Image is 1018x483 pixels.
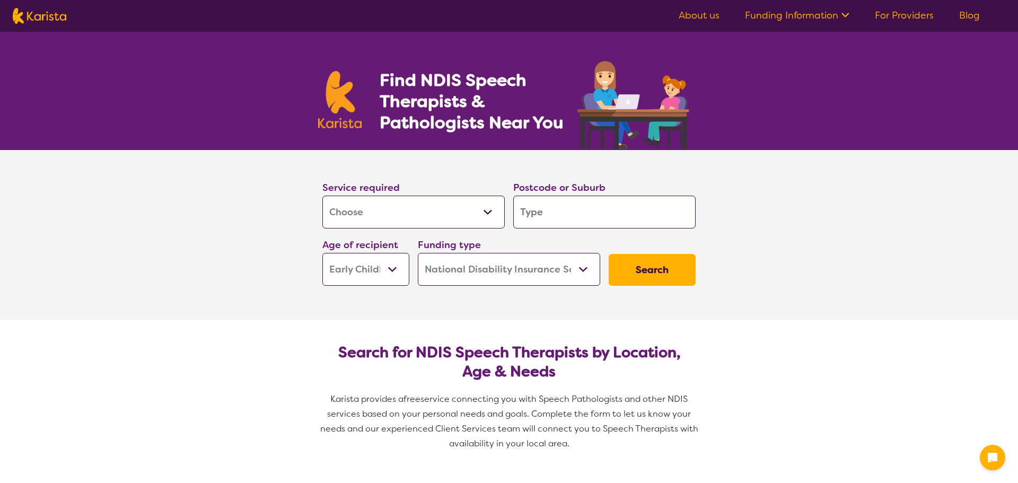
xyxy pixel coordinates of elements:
[322,181,400,194] label: Service required
[513,181,605,194] label: Postcode or Suburb
[745,9,849,22] a: Funding Information
[318,71,362,128] img: Karista logo
[13,8,66,24] img: Karista logo
[679,9,719,22] a: About us
[609,254,696,286] button: Search
[513,196,696,229] input: Type
[320,393,700,449] span: service connecting you with Speech Pathologists and other NDIS services based on your personal ne...
[331,343,687,381] h2: Search for NDIS Speech Therapists by Location, Age & Needs
[403,393,420,405] span: free
[569,57,700,150] img: speech-therapy
[959,9,980,22] a: Blog
[330,393,403,405] span: Karista provides a
[322,239,398,251] label: Age of recipient
[380,69,576,133] h1: Find NDIS Speech Therapists & Pathologists Near You
[875,9,934,22] a: For Providers
[418,239,481,251] label: Funding type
